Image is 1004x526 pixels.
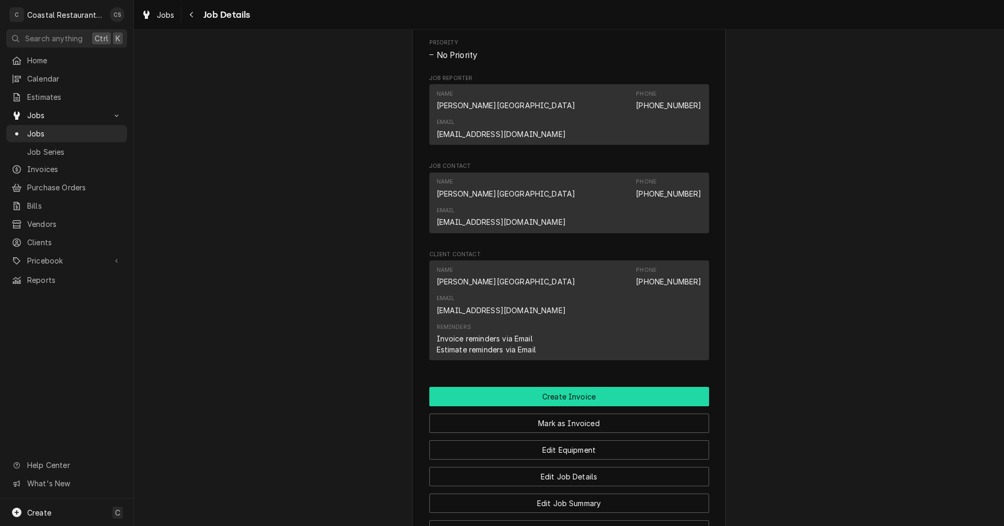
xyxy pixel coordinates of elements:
span: Job Contact [429,162,709,170]
div: Job Contact List [429,173,709,238]
div: Button Group Row [429,433,709,460]
span: Job Series [27,146,122,157]
a: [PHONE_NUMBER] [636,189,701,198]
span: Jobs [27,110,106,121]
div: Name [437,90,576,111]
div: Contact [429,260,709,360]
div: [PERSON_NAME][GEOGRAPHIC_DATA] [437,276,576,287]
a: Jobs [137,6,179,24]
a: Vendors [6,215,127,233]
div: Name [437,90,453,98]
div: [PERSON_NAME][GEOGRAPHIC_DATA] [437,188,576,199]
div: Phone [636,90,656,98]
div: Contact [429,173,709,233]
a: Bills [6,197,127,214]
a: Go to Pricebook [6,252,127,269]
div: Button Group Row [429,486,709,513]
div: Name [437,178,453,186]
div: Client Contact List [429,260,709,365]
div: Reminders [437,323,471,331]
span: Invoices [27,164,122,175]
div: Email [437,118,455,127]
div: Phone [636,266,701,287]
a: Reports [6,271,127,289]
div: Email [437,207,566,227]
div: Name [437,178,576,199]
span: Help Center [27,460,121,471]
span: Clients [27,237,122,248]
span: Client Contact [429,250,709,259]
button: Edit Job Details [429,467,709,486]
div: Phone [636,90,701,111]
span: What's New [27,478,121,489]
span: Purchase Orders [27,182,122,193]
div: Email [437,207,455,215]
a: Go to Help Center [6,456,127,474]
a: Go to Jobs [6,107,127,124]
span: Bills [27,200,122,211]
button: Edit Equipment [429,440,709,460]
div: Job Contact [429,162,709,237]
span: Jobs [27,128,122,139]
div: No Priority [429,49,709,62]
span: Ctrl [95,33,108,44]
span: Job Details [200,8,250,22]
a: Home [6,52,127,69]
a: Clients [6,234,127,251]
div: Email [437,294,566,315]
a: [PHONE_NUMBER] [636,101,701,110]
div: C [9,7,24,22]
span: Jobs [157,9,175,20]
div: Job Reporter List [429,84,709,150]
span: Reports [27,275,122,285]
div: Name [437,266,453,275]
a: Invoices [6,161,127,178]
div: Invoice reminders via Email [437,333,533,344]
span: Job Reporter [429,74,709,83]
button: Navigate back [184,6,200,23]
span: Estimates [27,92,122,102]
a: [EMAIL_ADDRESS][DOMAIN_NAME] [437,130,566,139]
a: Job Series [6,143,127,161]
a: Estimates [6,88,127,106]
div: Coastal Restaurant Repair [27,9,104,20]
span: Pricebook [27,255,106,266]
a: [EMAIL_ADDRESS][DOMAIN_NAME] [437,306,566,315]
button: Search anythingCtrlK [6,29,127,48]
button: Mark as Invoiced [429,414,709,433]
a: Calendar [6,70,127,87]
div: Priority [429,39,709,61]
div: Phone [636,178,656,186]
div: [PERSON_NAME][GEOGRAPHIC_DATA] [437,100,576,111]
span: Home [27,55,122,66]
span: Search anything [25,33,83,44]
span: K [116,33,120,44]
span: Calendar [27,73,122,84]
div: Estimate reminders via Email [437,344,536,355]
span: Priority [429,49,709,62]
span: Create [27,508,51,517]
div: Reminders [437,323,536,355]
a: [PHONE_NUMBER] [636,277,701,286]
div: CS [110,7,124,22]
button: Create Invoice [429,387,709,406]
span: C [115,507,120,518]
div: Contact [429,84,709,145]
div: Phone [636,266,656,275]
a: [EMAIL_ADDRESS][DOMAIN_NAME] [437,218,566,226]
a: Purchase Orders [6,179,127,196]
div: Button Group Row [429,406,709,433]
a: Jobs [6,125,127,142]
a: Go to What's New [6,475,127,492]
div: Name [437,266,576,287]
button: Edit Job Summary [429,494,709,513]
div: Job Reporter [429,74,709,150]
div: Chris Sockriter's Avatar [110,7,124,22]
div: Client Contact [429,250,709,365]
div: Phone [636,178,701,199]
div: Button Group Row [429,460,709,486]
div: Button Group Row [429,387,709,406]
span: Vendors [27,219,122,230]
div: Email [437,118,566,139]
span: Priority [429,39,709,47]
